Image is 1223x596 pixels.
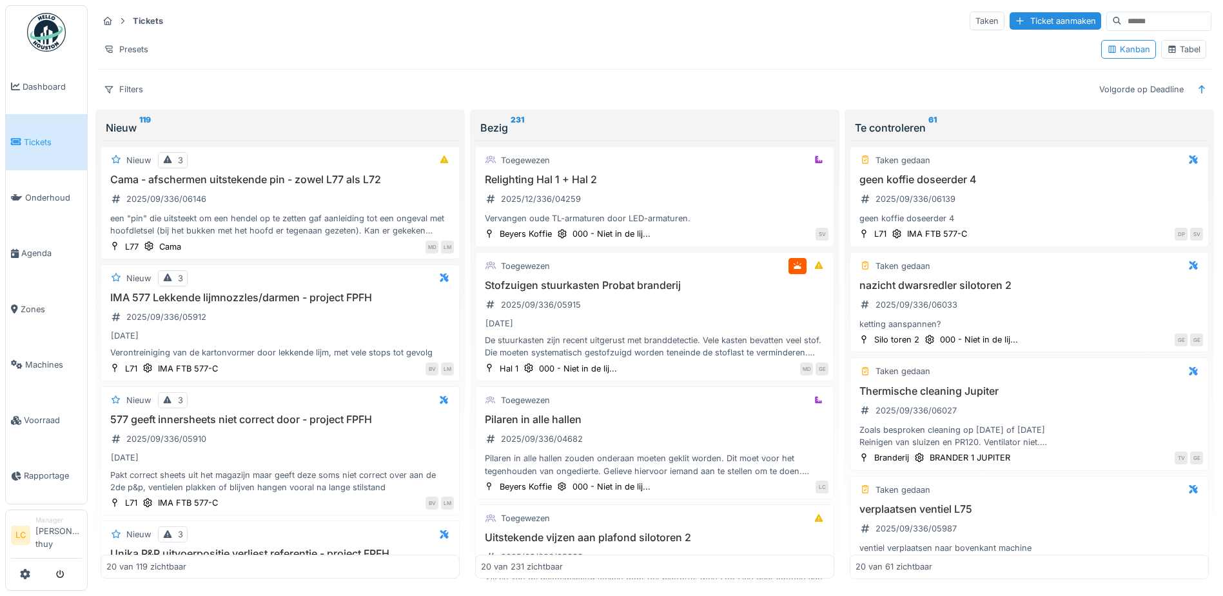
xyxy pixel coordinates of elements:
div: 000 - Niet in de lij... [572,228,651,240]
span: Onderhoud [25,192,82,204]
a: Voorraad [6,393,87,448]
div: Taken gedaan [876,484,930,496]
div: GE [1190,452,1203,464]
div: 2025/12/336/04259 [501,193,581,205]
div: BV [426,497,438,510]
div: LC [816,481,828,493]
div: Toegewezen [501,394,550,406]
div: L77 [125,241,139,253]
div: IMA FTB 577-C [907,228,967,240]
div: ketting aanspannen? [856,318,1203,330]
span: Tickets [24,136,82,148]
div: Pilaren in alle hallen zouden onderaan moeten geklit worden. Dit moet voor het tegenhouden van on... [481,452,828,477]
div: Taken gedaan [876,154,930,166]
div: Verontreiniging van de kartonvormer door lekkende lijm, met vele stops tot gevolg [106,346,454,359]
a: Rapportage [6,448,87,504]
div: BRANDER 1 JUPITER [930,452,1010,464]
div: 3 [178,394,183,406]
div: Nieuw [126,394,151,406]
div: Branderij [874,452,909,464]
div: SV [816,228,828,241]
span: Dashboard [23,81,82,93]
div: een "pin" die uitsteekt om een hendel op te zetten gaf aanleiding tot een ongeval met hoofdletsel... [106,212,454,237]
div: LM [441,363,454,375]
div: 20 van 61 zichtbaar [856,561,932,573]
div: 2025/09/336/06033 [876,299,957,311]
div: Beyers Koffie [500,481,552,493]
img: Badge_color-CXgf-gQk.svg [27,13,66,52]
div: Volgorde op Deadline [1093,80,1189,99]
div: Cama [159,241,181,253]
div: LM [441,241,454,253]
div: Toegewezen [501,154,550,166]
div: Kanban [1107,43,1150,55]
div: Taken [970,12,1004,30]
h3: Cama - afschermen uitstekende pin - zowel L77 als L72 [106,174,454,186]
a: Tickets [6,114,87,170]
div: Nieuw [126,154,151,166]
div: ventiel verplaatsen naar bovenkant machine [856,542,1203,554]
div: Beyers Koffie [500,228,552,240]
div: DP [1175,228,1188,241]
sup: 231 [511,120,524,135]
div: GE [816,363,828,375]
h3: Pilaren in alle hallen [481,413,828,426]
div: Presets [98,40,154,59]
div: TV [1175,452,1188,464]
div: GE [1175,333,1188,346]
sup: 119 [139,120,151,135]
div: [DATE] [485,317,513,330]
div: IMA FTB 577-C [158,497,218,509]
div: Manager [35,515,82,525]
h3: IMA 577 Lekkende lijmnozzles/darmen - project FPFH [106,292,454,304]
div: Nieuw [106,120,455,135]
div: LM [441,497,454,510]
div: Nieuw [126,272,151,284]
div: Silo toren 2 [874,333,919,346]
div: 000 - Niet in de lij... [940,333,1018,346]
div: De stuurkasten zijn recent uitgerust met branddetectie. Vele kasten bevatten veel stof. Die moete... [481,334,828,359]
a: Dashboard [6,59,87,114]
div: L71 [125,363,137,375]
div: 2025/09/336/05915 [501,299,581,311]
h3: Thermische cleaning Jupiter [856,385,1203,397]
div: 20 van 119 zichtbaar [106,561,186,573]
div: geen koffie doseerder 4 [856,212,1203,224]
div: 2025/09/336/06139 [876,193,955,205]
h3: Uitstekende vijzen aan plafond silotoren 2 [481,531,828,544]
div: Filters [98,80,149,99]
div: Pakt correct sheets uit het magazijn maar geeft deze soms niet correct over aan de 2de p&p, venti... [106,469,454,493]
div: 2025/09/336/05987 [876,522,957,535]
div: MD [800,363,813,375]
a: Machines [6,337,87,392]
div: SV [1190,228,1203,241]
h3: Unika P&P uitvoerpositie verliest referentie - project FPFH [106,548,454,560]
div: L71 [874,228,886,240]
span: Zones [21,303,82,315]
strong: Tickets [128,15,168,27]
div: 2025/09/336/05999 [501,551,583,563]
div: 2025/09/336/06027 [876,404,957,417]
span: Agenda [21,247,82,259]
div: [DATE] [111,452,139,464]
a: Zones [6,281,87,337]
div: IMA FTB 577-C [158,363,218,375]
div: Taken gedaan [876,260,930,272]
div: Tabel [1167,43,1200,55]
span: Machines [25,359,82,371]
h3: Relighting Hal 1 + Hal 2 [481,174,828,186]
sup: 61 [928,120,937,135]
span: Voorraad [24,414,82,426]
div: Toegewezen [501,260,550,272]
div: 3 [178,528,183,541]
h3: Stofzuigen stuurkasten Probat branderij [481,279,828,292]
a: Agenda [6,226,87,281]
div: Te controleren [855,120,1204,135]
div: Vervangen oude TL-armaturen door LED-armaturen. [481,212,828,224]
div: L71 [125,497,137,509]
div: 3 [178,154,183,166]
div: Taken gedaan [876,365,930,377]
div: Hal 1 [500,363,518,375]
div: [DATE] [111,330,139,342]
div: 000 - Niet in de lij... [539,363,617,375]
